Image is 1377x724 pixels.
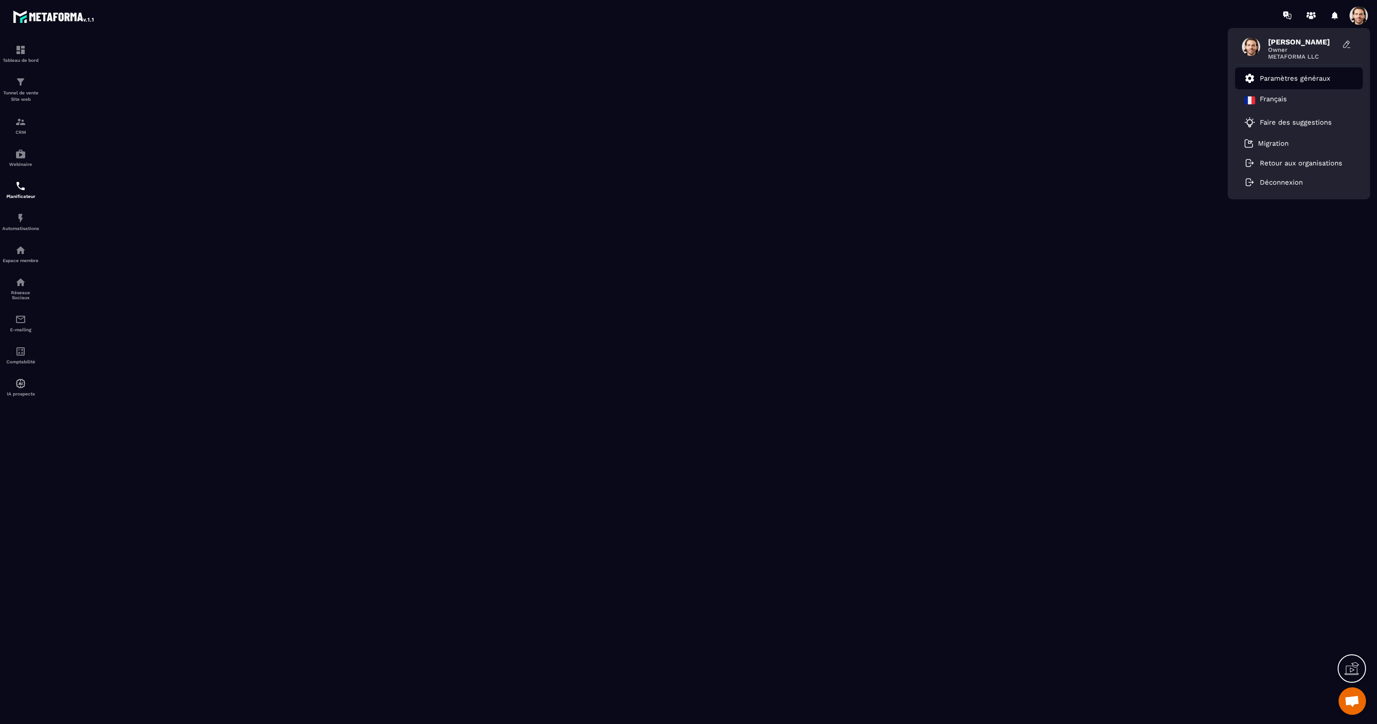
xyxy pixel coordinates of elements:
[2,226,39,231] p: Automatisations
[2,327,39,332] p: E-mailing
[15,346,26,357] img: accountant
[2,339,39,371] a: accountantaccountantComptabilité
[15,314,26,325] img: email
[1260,95,1287,106] p: Français
[15,245,26,256] img: automations
[15,77,26,88] img: formation
[2,270,39,307] a: social-networksocial-networkRéseaux Sociaux
[1260,178,1303,186] p: Déconnexion
[2,359,39,364] p: Comptabilité
[1244,139,1289,148] a: Migration
[15,213,26,224] img: automations
[2,194,39,199] p: Planificateur
[1244,159,1342,167] a: Retour aux organisations
[1260,159,1342,167] p: Retour aux organisations
[2,258,39,263] p: Espace membre
[2,391,39,396] p: IA prospects
[2,90,39,103] p: Tunnel de vente Site web
[1339,687,1366,715] div: Mở cuộc trò chuyện
[13,8,95,25] img: logo
[15,277,26,288] img: social-network
[2,110,39,142] a: formationformationCRM
[15,116,26,127] img: formation
[15,44,26,55] img: formation
[1244,117,1342,128] a: Faire des suggestions
[2,174,39,206] a: schedulerschedulerPlanificateur
[1268,38,1337,46] span: [PERSON_NAME]
[2,238,39,270] a: automationsautomationsEspace membre
[1258,139,1289,148] p: Migration
[2,38,39,70] a: formationformationTableau de bord
[2,130,39,135] p: CRM
[2,307,39,339] a: emailemailE-mailing
[1268,46,1337,53] span: Owner
[2,142,39,174] a: automationsautomationsWebinaire
[1244,73,1330,84] a: Paramètres généraux
[15,148,26,159] img: automations
[1260,118,1332,126] p: Faire des suggestions
[15,181,26,192] img: scheduler
[2,290,39,300] p: Réseaux Sociaux
[1260,74,1330,82] p: Paramètres généraux
[2,58,39,63] p: Tableau de bord
[2,70,39,110] a: formationformationTunnel de vente Site web
[2,206,39,238] a: automationsautomationsAutomatisations
[1268,53,1337,60] span: METAFORMA LLC
[15,378,26,389] img: automations
[2,162,39,167] p: Webinaire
